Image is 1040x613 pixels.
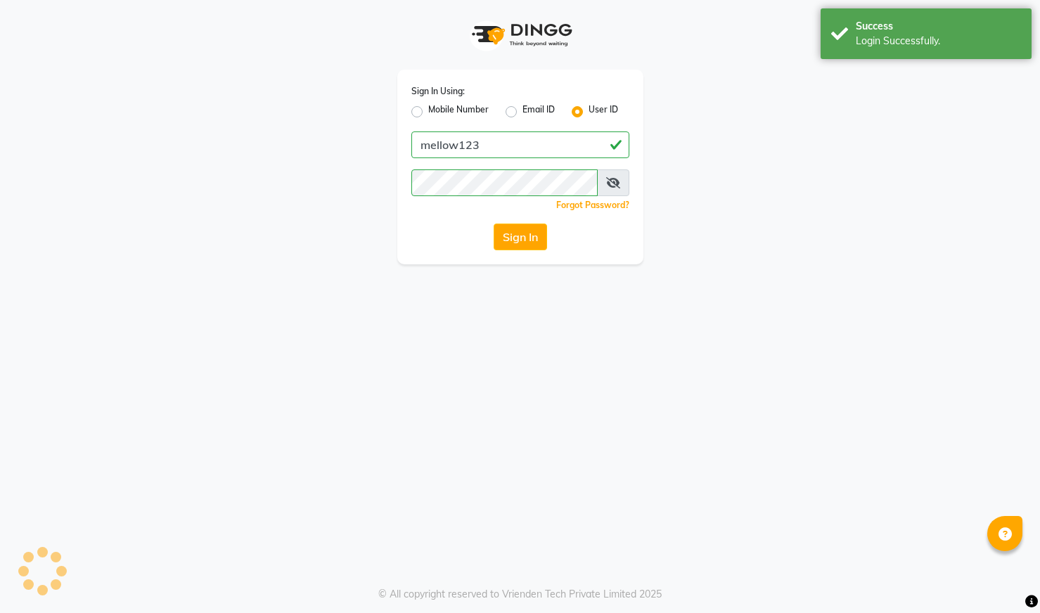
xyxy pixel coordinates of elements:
[856,34,1021,49] div: Login Successfully.
[411,169,598,196] input: Username
[556,200,629,210] a: Forgot Password?
[522,103,555,120] label: Email ID
[411,85,465,98] label: Sign In Using:
[589,103,618,120] label: User ID
[494,224,547,250] button: Sign In
[464,14,577,56] img: logo1.svg
[856,19,1021,34] div: Success
[981,557,1026,599] iframe: chat widget
[411,131,629,158] input: Username
[428,103,489,120] label: Mobile Number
